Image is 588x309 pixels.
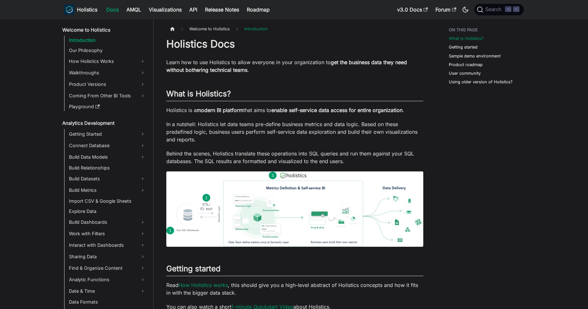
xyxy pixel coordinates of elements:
[67,298,148,306] a: Data Formats
[67,68,148,78] a: Walkthroughs
[67,252,148,262] a: Sharing Data
[123,4,145,15] a: AMQL
[185,4,201,15] a: API
[67,102,148,111] a: Playground
[166,150,423,165] p: Behind the scenes, Holistics translate these operations into SQL queries and run them against you...
[77,6,97,13] b: Holistics
[243,4,274,15] a: Roadmap
[67,91,148,101] a: Coming From Other BI Tools
[166,264,423,276] h2: Getting started
[67,240,148,250] a: Interact with Dashboards
[67,197,148,206] a: Import CSV & Google Sheets
[64,4,97,15] a: HolisticsHolistics
[67,79,148,89] a: Product Versions
[145,4,185,15] a: Visualizations
[166,281,423,297] p: Read , this should give you a high-level abstract of Holistics concepts and how it fits in with t...
[178,282,228,288] a: How Holistics works
[64,4,74,15] img: Holistics
[271,107,403,113] strong: enable self-service data access for entire organization
[166,106,423,114] p: Holistics is a that aims to .
[432,4,460,15] a: Forum
[58,19,154,309] nav: Docs sidebar
[67,286,148,296] a: Date & Time
[60,26,148,34] a: Welcome to Holistics
[67,46,148,55] a: Our Philosophy
[166,58,423,74] p: Learn how to use Holistics to allow everyone in your organization to .
[513,6,519,12] kbd: K
[393,4,432,15] a: v3.0 Docs
[67,263,148,273] a: Find & Organize Content
[483,7,505,12] span: Search
[449,79,513,85] a: Using older version of Holistics?
[67,275,148,285] a: Analytic Functions
[67,229,148,239] a: Work with Filters
[166,120,423,143] p: In a nutshell: Holistics let data teams pre-define business metrics and data logic. Based on thes...
[201,4,243,15] a: Release Notes
[67,174,148,184] a: Build Datasets
[197,107,243,113] strong: modern BI platform
[60,119,148,128] a: Analytics Development
[67,185,148,195] a: Build Metrics
[67,163,148,172] a: Build Relationships
[166,171,423,247] img: How Holistics fits in your Data Stack
[67,207,148,216] a: Explore Data
[449,44,478,50] a: Getting started
[67,217,148,227] a: Build Dashboards
[67,36,148,45] a: Introduction
[460,4,471,15] button: Switch between dark and light mode (currently dark mode)
[166,38,423,50] h1: Holistics Docs
[67,56,148,66] a: How Holistics Works
[166,24,178,34] a: Home page
[67,152,148,162] a: Build Data Models
[186,24,233,34] span: Welcome to Holistics
[505,6,511,12] kbd: ⌘
[166,24,423,34] nav: Breadcrumbs
[67,129,148,139] a: Getting Started
[474,4,524,15] button: Search (Command+K)
[102,4,123,15] a: Docs
[67,140,148,151] a: Connect Database
[166,89,423,101] h2: What is Holistics?
[449,53,501,59] a: Sample demo environment
[449,62,483,68] a: Product roadmap
[241,24,271,34] span: Introduction
[449,35,484,41] a: What is Holistics?
[449,70,481,76] a: User community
